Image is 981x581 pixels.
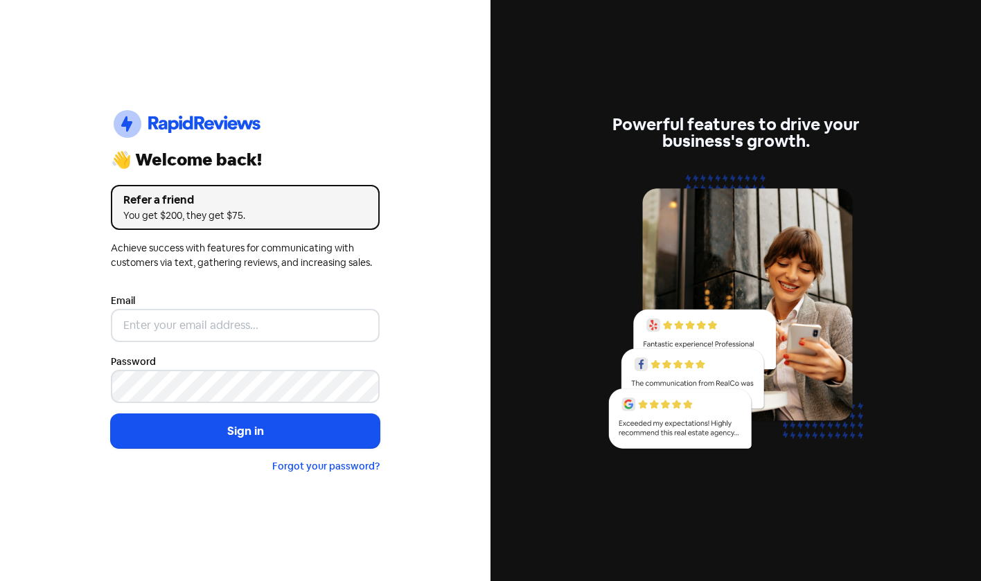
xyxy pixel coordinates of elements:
div: 👋 Welcome back! [111,152,380,168]
label: Email [111,294,135,308]
a: Forgot your password? [272,460,380,472]
button: Sign in [111,414,380,449]
div: Powerful features to drive your business's growth. [601,116,870,150]
input: Enter your email address... [111,309,380,342]
img: reviews [601,166,870,465]
label: Password [111,355,156,369]
div: Achieve success with features for communicating with customers via text, gathering reviews, and i... [111,241,380,270]
div: Refer a friend [123,192,367,208]
div: You get $200, they get $75. [123,208,367,223]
